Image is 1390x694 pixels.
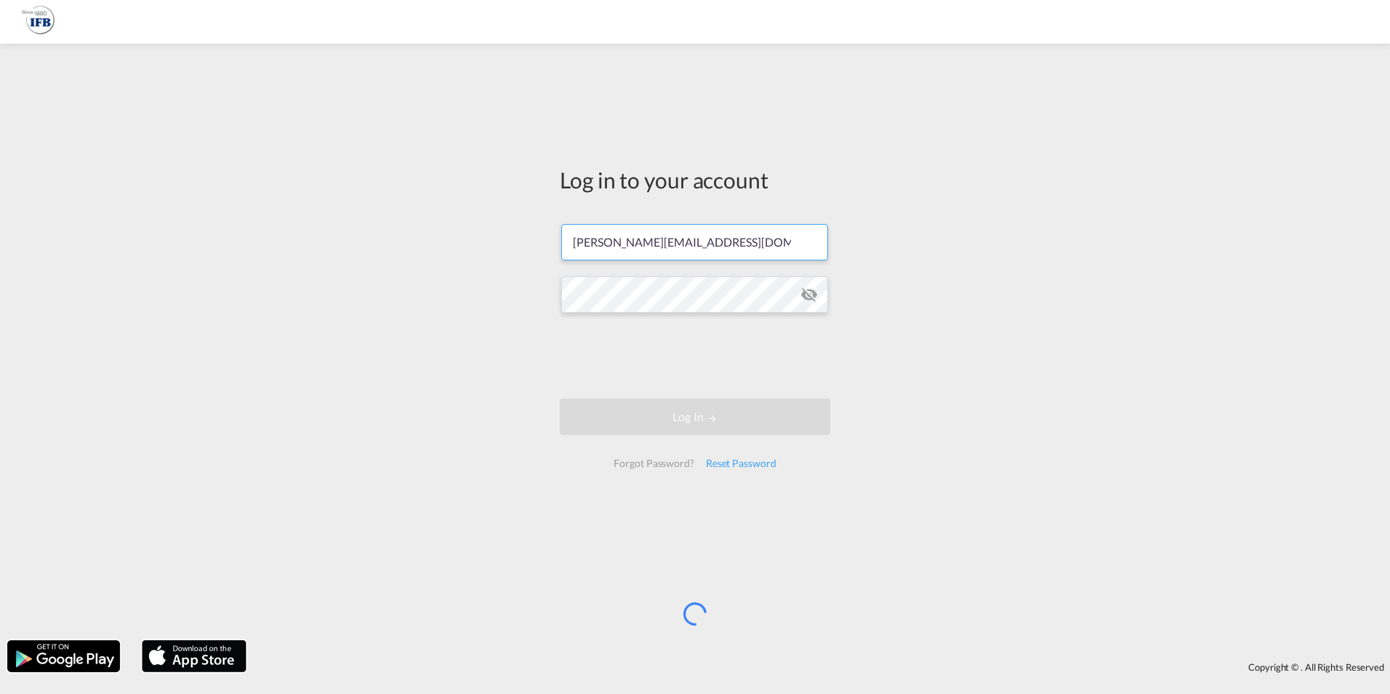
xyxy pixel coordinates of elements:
button: LOGIN [560,399,830,435]
div: Reset Password [700,450,782,476]
div: Forgot Password? [608,450,699,476]
img: apple.png [140,639,248,674]
iframe: reCAPTCHA [584,327,806,384]
md-icon: icon-eye-off [800,286,818,303]
input: Enter email/phone number [561,224,828,260]
img: 1f261f00256b11eeaf3d89493e6660f9.png [22,6,55,39]
div: Log in to your account [560,164,830,195]
div: Copyright © . All Rights Reserved [254,655,1390,679]
img: google.png [6,639,121,674]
